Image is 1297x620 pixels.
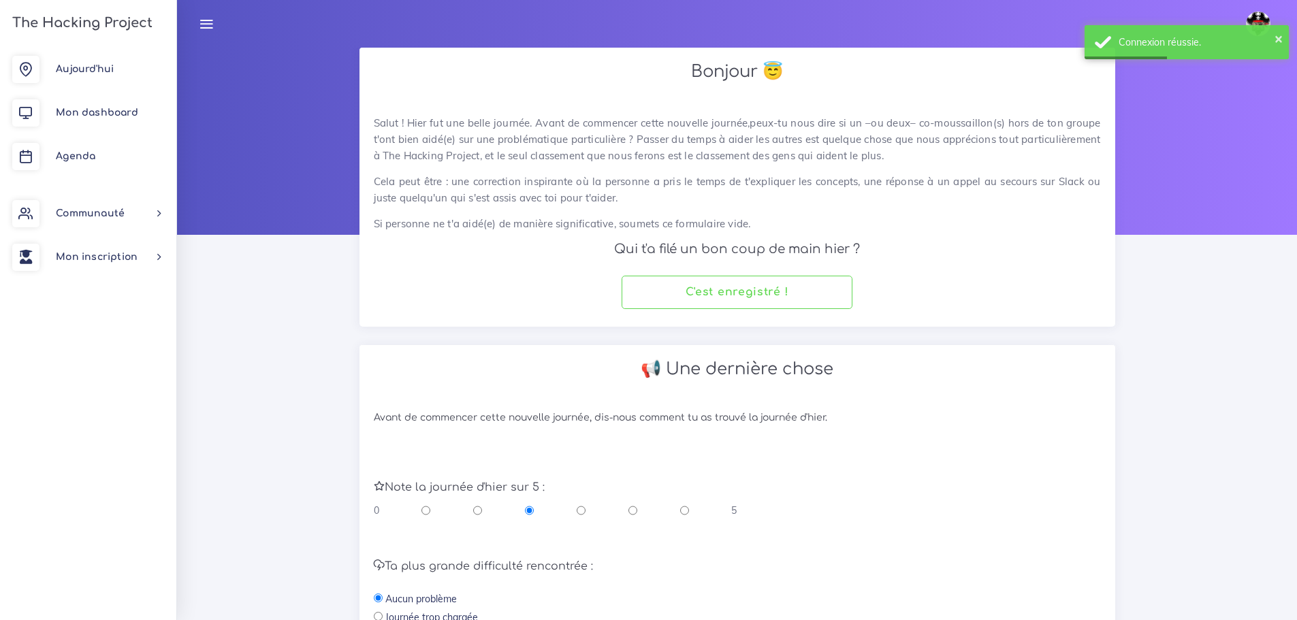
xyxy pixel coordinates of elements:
[1119,35,1279,49] div: Connexion réussie.
[374,115,1101,164] p: Salut ! Hier fut une belle journée. Avant de commencer cette nouvelle journée,peux-tu nous dire s...
[374,62,1101,82] h2: Bonjour 😇
[686,286,789,299] h4: C'est enregistré !
[56,252,138,262] span: Mon inscription
[374,504,737,517] div: 0 5
[56,208,125,218] span: Communauté
[374,412,1101,424] h6: Avant de commencer cette nouvelle journée, dis-nous comment tu as trouvé la journée d'hier.
[374,560,1101,573] h5: Ta plus grande difficulté rencontrée :
[1275,31,1283,45] button: ×
[8,16,153,31] h3: The Hacking Project
[374,359,1101,379] h2: 📢 Une dernière chose
[374,481,1101,494] h5: Note la journée d'hier sur 5 :
[385,592,457,606] label: Aucun problème
[56,151,95,161] span: Agenda
[374,174,1101,206] p: Cela peut être : une correction inspirante où la personne a pris le temps de t'expliquer les conc...
[374,216,1101,232] p: Si personne ne t'a aidé(e) de manière significative, soumets ce formulaire vide.
[56,108,138,118] span: Mon dashboard
[374,242,1101,257] h4: Qui t'a filé un bon coup de main hier ?
[1246,12,1270,36] img: avatar
[56,64,114,74] span: Aujourd'hui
